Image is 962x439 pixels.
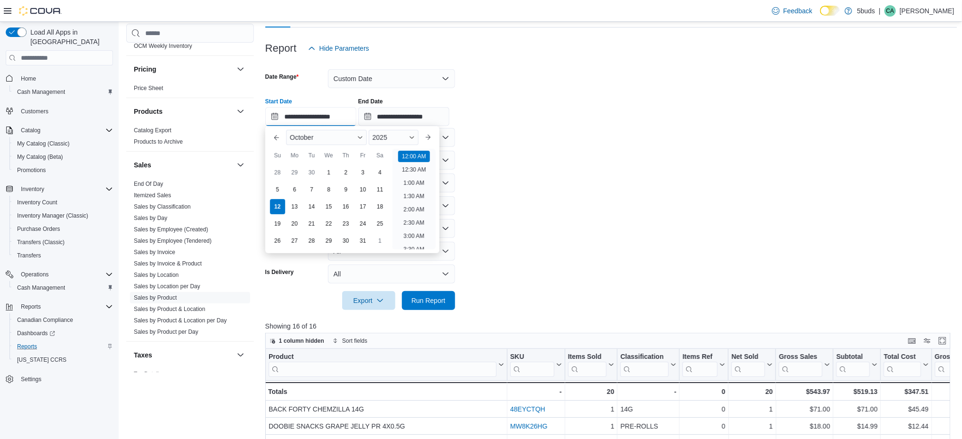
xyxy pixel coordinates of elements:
[304,182,319,197] div: day-7
[19,6,62,16] img: Cova
[134,294,177,301] a: Sales by Product
[620,353,669,377] div: Classification
[9,353,117,366] button: [US_STATE] CCRS
[21,108,48,115] span: Customers
[398,164,430,175] li: 12:30 AM
[265,73,299,81] label: Date Range
[134,260,202,267] a: Sales by Invoice & Product
[134,306,205,312] a: Sales by Product & Location
[134,215,168,221] a: Sales by Day
[779,353,822,362] div: Gross Sales
[13,341,41,352] a: Reports
[9,150,117,164] button: My Catalog (Beta)
[134,64,233,74] button: Pricing
[2,124,117,137] button: Catalog
[355,182,371,197] div: day-10
[21,271,49,278] span: Operations
[134,371,162,377] a: Tax Details
[510,405,545,413] a: 48EYCTQH
[568,421,614,432] div: 1
[134,127,171,134] a: Catalog Export
[510,386,562,397] div: -
[836,421,878,432] div: $14.99
[820,6,840,16] input: Dark Mode
[17,72,113,84] span: Home
[304,199,319,214] div: day-14
[304,233,319,248] div: day-28
[779,386,830,397] div: $543.97
[568,353,607,377] div: Items Sold
[884,386,928,397] div: $347.51
[134,272,179,278] a: Sales by Location
[342,337,367,345] span: Sort fields
[134,203,191,210] a: Sales by Classification
[355,148,371,163] div: Fr
[17,301,113,312] span: Reports
[13,250,113,261] span: Transfers
[287,165,302,180] div: day-29
[13,223,113,235] span: Purchase Orders
[402,291,455,310] button: Run Report
[338,199,354,214] div: day-16
[134,107,233,116] button: Products
[442,202,449,210] button: Open list of options
[235,106,246,117] button: Products
[134,107,163,116] h3: Products
[13,86,69,98] a: Cash Management
[134,238,212,244] a: Sales by Employee (Tendered)
[9,196,117,209] button: Inventory Count
[836,403,878,415] div: $71.00
[126,178,254,341] div: Sales
[134,283,200,290] span: Sales by Location per Day
[235,64,246,75] button: Pricing
[392,149,436,249] ul: Time
[290,134,314,141] span: October
[134,226,208,233] a: Sales by Employee (Created)
[17,199,57,206] span: Inventory Count
[265,268,294,276] label: Is Delivery
[134,180,163,188] span: End Of Day
[568,353,614,377] button: Items Sold
[879,5,881,17] p: |
[400,204,428,215] li: 2:00 AM
[134,271,179,279] span: Sales by Location
[321,233,336,248] div: day-29
[13,86,113,98] span: Cash Management
[922,335,933,347] button: Display options
[269,353,496,362] div: Product
[304,216,319,231] div: day-21
[369,130,419,145] div: Button. Open the year selector. 2025 is currently selected.
[338,165,354,180] div: day-2
[134,370,162,378] span: Tax Details
[13,354,113,366] span: Washington CCRS
[9,249,117,262] button: Transfers
[338,233,354,248] div: day-30
[126,40,254,55] div: OCM
[731,386,773,397] div: 20
[510,353,554,377] div: SKU URL
[304,165,319,180] div: day-30
[17,301,45,312] button: Reports
[134,305,205,313] span: Sales by Product & Location
[6,67,113,411] nav: Complex example
[682,421,725,432] div: 0
[355,199,371,214] div: day-17
[17,329,55,337] span: Dashboards
[269,353,496,377] div: Product
[269,421,504,432] div: DOOBIE SNACKS GRAPE JELLY PR 4X0.5G
[13,197,61,208] a: Inventory Count
[358,98,383,105] label: End Date
[268,386,504,397] div: Totals
[373,134,387,141] span: 2025
[884,353,928,377] button: Total Cost
[134,84,163,92] span: Price Sheet
[338,182,354,197] div: day-9
[279,337,324,345] span: 1 column hidden
[134,192,171,199] span: Itemized Sales
[13,314,77,326] a: Canadian Compliance
[134,350,152,360] h3: Taxes
[265,321,957,331] p: Showing 16 of 16
[269,403,504,415] div: BACK FORTY CHEMZILLA 14G
[134,350,233,360] button: Taxes
[287,233,302,248] div: day-27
